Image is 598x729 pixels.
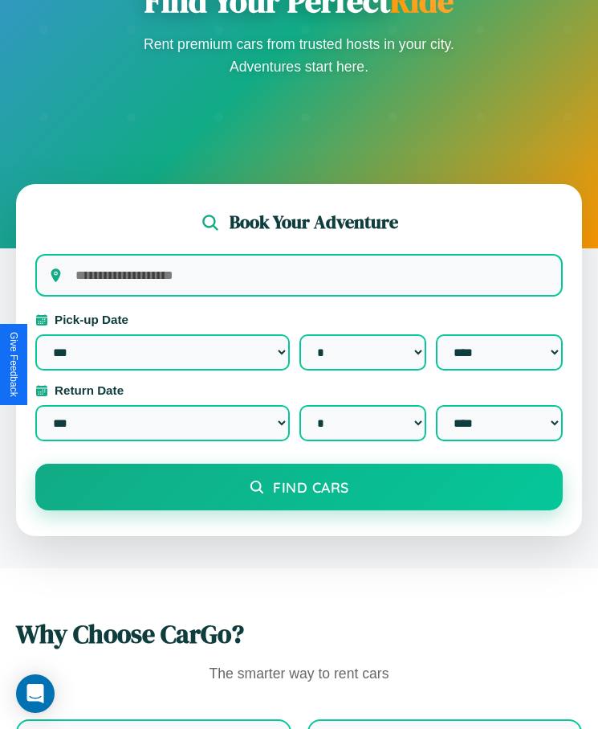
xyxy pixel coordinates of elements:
[8,332,19,397] div: Give Feedback
[35,464,563,510] button: Find Cars
[16,661,582,687] p: The smarter way to rent cars
[35,313,563,326] label: Pick-up Date
[139,33,460,78] p: Rent premium cars from trusted hosts in your city. Adventures start here.
[16,674,55,713] div: Open Intercom Messenger
[230,210,398,235] h2: Book Your Adventure
[35,383,563,397] label: Return Date
[16,616,582,652] h2: Why Choose CarGo?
